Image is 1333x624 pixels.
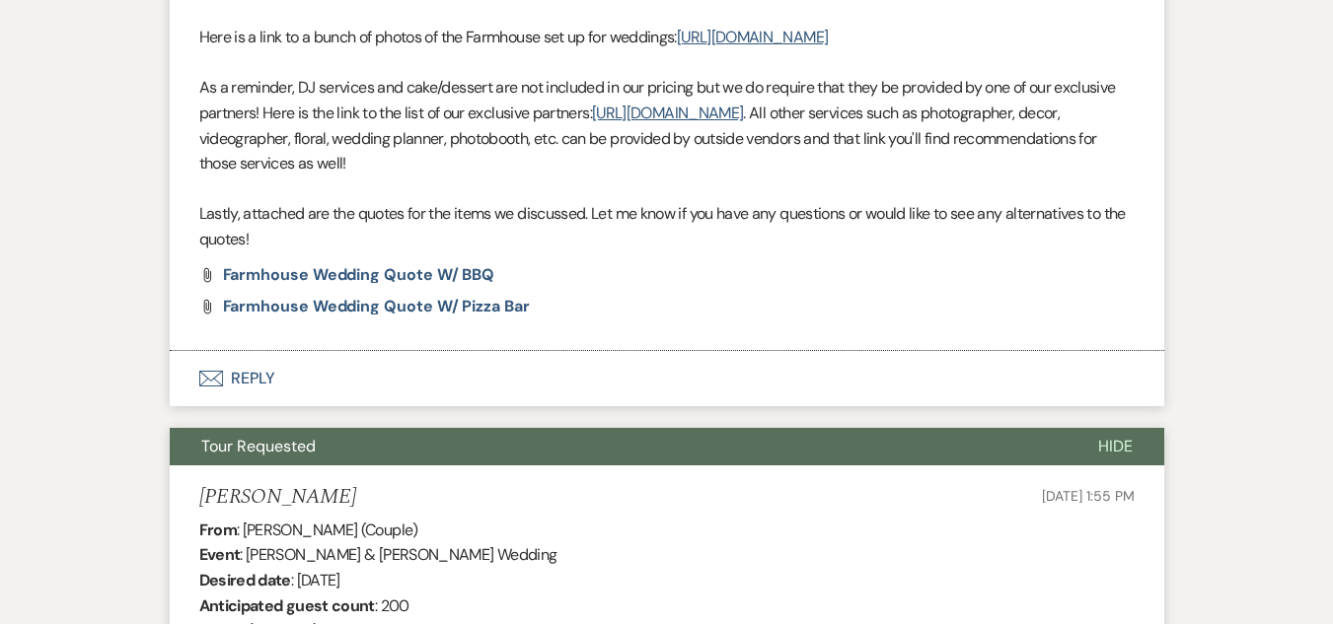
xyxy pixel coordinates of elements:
button: Hide [1067,428,1164,465]
a: Farmhouse Wedding Quote w/ BBQ [223,267,495,283]
h5: [PERSON_NAME] [199,485,356,510]
p: As a reminder, DJ services and cake/dessert are not included in our pricing but we do require tha... [199,75,1135,175]
button: Tour Requested [170,428,1067,465]
button: Reply [170,351,1164,406]
span: Hide [1098,436,1133,456]
a: [URL][DOMAIN_NAME] [677,27,828,47]
a: Farmhouse Wedding Quote w/ Pizza Bar [223,299,530,314]
b: From [199,520,237,540]
span: Tour Requested [201,436,316,456]
span: [DATE] 1:55 PM [1042,487,1134,505]
a: [URL][DOMAIN_NAME] [592,103,743,123]
b: Desired date [199,570,291,590]
b: Anticipated guest count [199,595,375,616]
span: Here is a link to a bunch of photos of the Farmhouse set up for weddings: [199,27,677,47]
span: Lastly, attached are the quotes for the items we discussed. Let me know if you have any questions... [199,203,1126,249]
span: Farmhouse Wedding Quote w/ BBQ [223,264,495,285]
span: Farmhouse Wedding Quote w/ Pizza Bar [223,296,530,316]
b: Event [199,544,241,565]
